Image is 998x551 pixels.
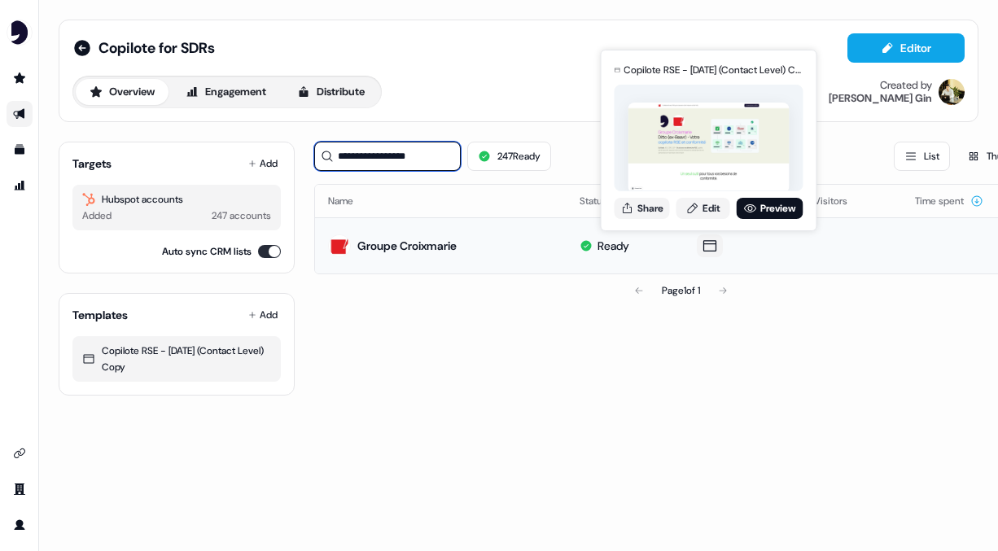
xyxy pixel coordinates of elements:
button: Distribute [283,79,379,105]
button: Overview [76,79,169,105]
a: Go to profile [7,512,33,538]
button: Status [580,186,627,216]
div: Copilote RSE - [DATE] (Contact Level) Copy for Groupe Croixmarie [624,62,803,78]
button: Engagement [172,79,280,105]
div: [PERSON_NAME] Gin [829,92,932,105]
button: Share [615,198,670,219]
button: Name [328,186,373,216]
button: Editor [847,33,965,63]
a: Go to outbound experience [7,101,33,127]
button: List [894,142,950,171]
a: Editor [847,42,965,59]
a: Preview [737,198,803,219]
button: 247Ready [467,142,551,171]
div: Added [82,208,112,224]
div: Groupe Croixmarie [357,238,457,254]
a: Go to integrations [7,440,33,466]
a: Go to templates [7,137,33,163]
button: Visitors [814,186,867,216]
div: Templates [72,307,128,323]
a: Go to team [7,476,33,502]
a: Go to attribution [7,173,33,199]
div: Created by [880,79,932,92]
span: Copilote for SDRs [98,38,215,58]
div: Page 1 of 1 [662,282,700,299]
div: Targets [72,155,112,172]
div: Ready [597,238,629,254]
button: Add [245,152,281,175]
a: Go to prospects [7,65,33,91]
img: Armand [939,79,965,105]
div: Copilote RSE - [DATE] (Contact Level) Copy [82,343,271,375]
div: 247 accounts [212,208,271,224]
button: Time spent [915,186,983,216]
div: Hubspot accounts [82,191,271,208]
button: Add [245,304,281,326]
label: Auto sync CRM lists [162,243,252,260]
a: Edit [676,198,730,219]
img: asset preview [628,103,790,193]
